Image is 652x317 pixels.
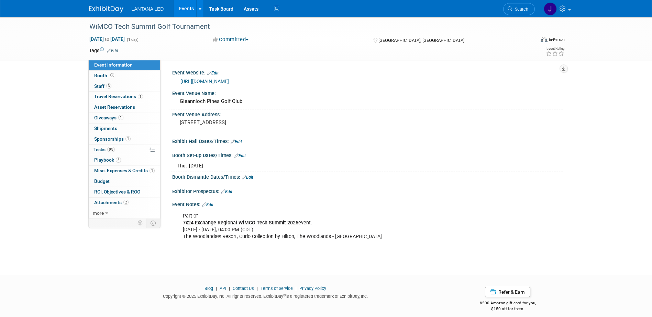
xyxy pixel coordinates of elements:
[94,136,131,142] span: Sponsorships
[227,286,232,291] span: |
[138,94,143,99] span: 1
[549,37,565,42] div: In-Person
[126,37,139,42] span: (1 day)
[118,115,123,120] span: 1
[205,286,213,291] a: Blog
[89,92,160,102] a: Travel Reservations1
[172,150,563,159] div: Booth Set-up Dates/Times:
[231,139,242,144] a: Edit
[89,113,160,123] a: Giveaways1
[125,136,131,141] span: 1
[94,126,117,131] span: Shipments
[207,71,219,75] a: Edit
[89,166,160,176] a: Misc. Expenses & Credits1
[89,208,160,219] a: more
[494,36,565,46] div: Event Format
[544,2,557,15] img: Jane Divis
[146,219,160,227] td: Toggle Event Tabs
[94,178,110,184] span: Budget
[512,7,528,12] span: Search
[89,176,160,187] a: Budget
[94,73,115,78] span: Booth
[189,162,203,169] td: [DATE]
[234,153,246,158] a: Edit
[172,88,563,97] div: Event Venue Name:
[94,168,155,173] span: Misc. Expenses & Credits
[89,292,442,300] div: Copyright © 2025 ExhibitDay, Inc. All rights reserved. ExhibitDay is a registered trademark of Ex...
[172,136,563,145] div: Exhibit Hall Dates/Times:
[150,168,155,173] span: 1
[378,38,464,43] span: [GEOGRAPHIC_DATA], [GEOGRAPHIC_DATA]
[180,119,328,126] pre: [STREET_ADDRESS]
[242,175,253,180] a: Edit
[134,219,146,227] td: Personalize Event Tab Strip
[89,47,118,54] td: Tags
[452,306,563,312] div: $150 off for them.
[89,36,125,42] span: [DATE] [DATE]
[89,155,160,165] a: Playbook3
[299,286,326,291] a: Privacy Policy
[183,220,298,226] b: 7x24 Exchange Regional WiMCO Tech Summit 2025
[485,287,530,297] a: Refer & Earn
[452,296,563,312] div: $500 Amazon gift card for you,
[89,6,123,13] img: ExhibitDay
[94,200,129,205] span: Attachments
[177,162,189,169] td: Thu.
[87,21,524,33] div: WiMCO Tech Summit Golf Tournament
[172,186,563,195] div: Exhibitor Prospectus:
[93,210,104,216] span: more
[89,145,160,155] a: Tasks0%
[94,157,121,163] span: Playbook
[172,109,563,118] div: Event Venue Address:
[89,60,160,70] a: Event Information
[123,200,129,205] span: 2
[546,47,564,50] div: Event Rating
[94,189,140,195] span: ROI, Objectives & ROO
[89,102,160,113] a: Asset Reservations
[106,83,111,89] span: 3
[220,286,226,291] a: API
[178,209,488,244] div: Part of - event. [DATE] - [DATE], 04:00 PM (CDT) The Woodlands® Resort, Curio Collection by Hilto...
[94,94,143,99] span: Travel Reservations
[283,293,286,297] sup: ®
[541,37,548,42] img: Format-Inperson.png
[132,6,164,12] span: LANTANA LED
[294,286,298,291] span: |
[233,286,254,291] a: Contact Us
[202,202,213,207] a: Edit
[107,147,115,152] span: 0%
[94,115,123,120] span: Giveaways
[210,36,251,43] button: Committed
[89,71,160,81] a: Booth
[89,124,160,134] a: Shipments
[89,134,160,144] a: Sponsorships1
[89,198,160,208] a: Attachments2
[180,79,229,84] a: [URL][DOMAIN_NAME]
[93,147,115,152] span: Tasks
[89,81,160,92] a: Staff3
[109,73,115,78] span: Booth not reserved yet
[503,3,535,15] a: Search
[221,189,232,194] a: Edit
[107,48,118,53] a: Edit
[89,187,160,197] a: ROI, Objectives & ROO
[104,36,110,42] span: to
[94,62,133,68] span: Event Information
[94,104,135,110] span: Asset Reservations
[94,83,111,89] span: Staff
[261,286,293,291] a: Terms of Service
[255,286,259,291] span: |
[116,157,121,163] span: 3
[214,286,219,291] span: |
[172,172,563,181] div: Booth Dismantle Dates/Times:
[172,68,563,77] div: Event Website:
[177,96,558,107] div: Gleannloch Pines Golf Club
[172,199,563,208] div: Event Notes:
